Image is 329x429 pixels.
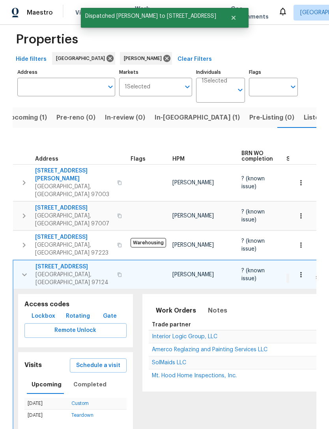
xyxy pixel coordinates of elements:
label: Flags [249,70,298,75]
span: Hide filters [16,54,47,64]
span: [GEOGRAPHIC_DATA], [GEOGRAPHIC_DATA] 97124 [36,271,112,287]
span: [GEOGRAPHIC_DATA] [56,54,108,62]
span: Lockbox [32,311,55,321]
span: [PERSON_NAME] [124,54,165,62]
span: Trade partner [152,322,191,328]
a: Custom [71,401,89,406]
a: Interior Logic Group, LLC [152,334,217,339]
button: Remote Unlock [24,323,127,338]
button: Open [105,81,116,92]
h5: Access codes [24,300,127,309]
span: ? (known issue) [241,238,265,252]
button: Open [182,81,193,92]
span: Dispatched [PERSON_NAME] to [STREET_ADDRESS] [81,8,221,24]
span: ? (known issue) [241,176,265,189]
td: [DATE] [24,398,68,410]
td: [DATE] [24,410,68,422]
span: Address [35,156,58,162]
button: Clear Filters [174,52,215,67]
span: Notes [208,305,227,316]
span: [STREET_ADDRESS] [35,233,112,241]
button: Close [221,10,247,26]
span: Summary [286,156,312,162]
a: Teardown [71,413,93,418]
span: Rotating [66,311,90,321]
span: [STREET_ADDRESS][PERSON_NAME] [35,167,112,183]
button: Open [235,84,246,96]
span: 1 Selected [202,78,227,84]
span: Gate [100,311,119,321]
button: Rotating [63,309,93,324]
a: Amerco Reglazing and Painting Services LLC [152,347,267,352]
span: Clear Filters [178,54,212,64]
span: ? (known issue) [241,209,265,223]
label: Markets [119,70,193,75]
button: Lockbox [28,309,58,324]
span: Maestro [27,9,53,17]
span: Upcoming [32,380,62,390]
div: [GEOGRAPHIC_DATA] [52,52,115,65]
span: Work Orders [135,5,155,21]
span: [GEOGRAPHIC_DATA], [GEOGRAPHIC_DATA] 97003 [35,183,112,199]
div: [PERSON_NAME] [120,52,172,65]
span: BRN WO completion [241,151,273,162]
span: Work Orders [156,305,196,316]
span: 1 Selected [125,84,150,90]
span: [STREET_ADDRESS] [35,204,112,212]
span: Remote Unlock [31,326,120,335]
a: Mt. Hood Home Inspections, Inc. [152,373,237,378]
span: [GEOGRAPHIC_DATA], [GEOGRAPHIC_DATA] 97223 [35,241,112,257]
span: In-review (0) [105,112,145,123]
span: 1 WIP [287,275,305,282]
button: Hide filters [13,52,50,67]
span: Schedule a visit [76,361,120,371]
span: Visits [75,9,92,17]
label: Address [17,70,115,75]
span: Properties [16,36,78,43]
button: Open [288,81,299,92]
span: Pre-Listing (0) [249,112,294,123]
span: Geo Assignments [231,5,269,21]
a: SolMaids LLC [152,360,186,365]
h5: Visits [24,361,42,369]
span: ? (known issue) [241,268,265,281]
button: Gate [97,309,122,324]
span: Completed [73,380,107,390]
span: [GEOGRAPHIC_DATA], [GEOGRAPHIC_DATA] 97007 [35,212,112,228]
span: Upcoming (1) [6,112,47,123]
button: Schedule a visit [70,358,127,373]
span: [STREET_ADDRESS] [36,263,112,271]
span: Pre-reno (0) [56,112,95,123]
label: Individuals [196,70,245,75]
span: In-[GEOGRAPHIC_DATA] (1) [155,112,240,123]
